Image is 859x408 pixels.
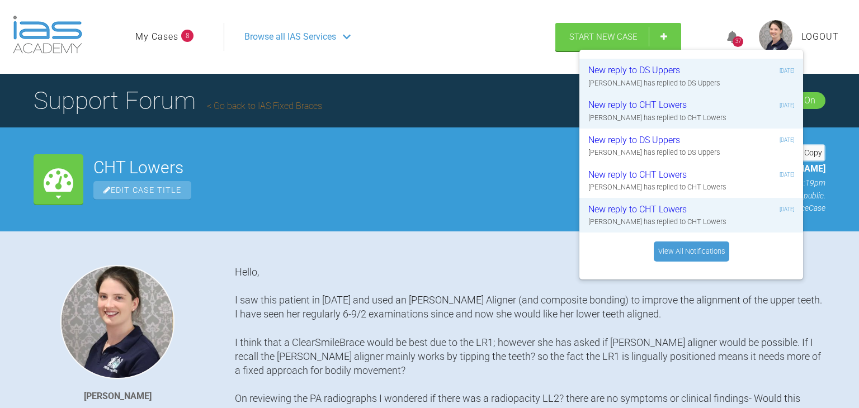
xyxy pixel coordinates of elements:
[555,23,681,51] a: Start New Case
[588,98,722,112] div: New reply to CHT Lowers
[569,32,638,42] span: Start New Case
[579,198,803,233] a: New reply to CHT Lowers[DATE][PERSON_NAME] has replied to CHT Lowers
[93,159,691,176] h2: CHT Lowers
[588,168,722,182] div: New reply to CHT Lowers
[780,101,794,110] div: [DATE]
[588,216,794,227] div: [PERSON_NAME] has replied to CHT Lowers
[588,78,794,89] div: [PERSON_NAME] has replied to DS Uppers
[654,241,729,262] a: View All Notifications
[579,93,803,128] a: New reply to CHT Lowers[DATE][PERSON_NAME] has replied to CHT Lowers
[579,129,803,163] a: New reply to DS Uppers[DATE][PERSON_NAME] has replied to DS Uppers
[801,30,839,44] a: Logout
[780,136,794,144] div: [DATE]
[791,145,824,160] div: Copy
[759,20,792,54] img: profile.png
[588,182,794,193] div: [PERSON_NAME] has replied to CHT Lowers
[60,265,174,379] img: Hannah Hopkins
[579,163,803,198] a: New reply to CHT Lowers[DATE][PERSON_NAME] has replied to CHT Lowers
[780,170,794,179] div: [DATE]
[733,36,743,47] div: 37
[588,63,722,78] div: New reply to DS Uppers
[13,16,82,54] img: logo-light.3e3ef733.png
[579,59,803,93] a: New reply to DS Uppers[DATE][PERSON_NAME] has replied to DS Uppers
[780,67,794,75] div: [DATE]
[244,30,336,44] span: Browse all IAS Services
[34,81,322,120] h1: Support Forum
[135,30,178,44] a: My Cases
[804,93,815,108] div: On
[588,202,722,217] div: New reply to CHT Lowers
[588,147,794,158] div: [PERSON_NAME] has replied to DS Uppers
[780,205,794,214] div: [DATE]
[84,389,152,404] div: [PERSON_NAME]
[588,112,794,124] div: [PERSON_NAME] has replied to CHT Lowers
[93,181,191,200] span: Edit Case Title
[181,30,193,42] span: 8
[588,133,722,148] div: New reply to DS Uppers
[207,101,322,111] a: Go back to IAS Fixed Braces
